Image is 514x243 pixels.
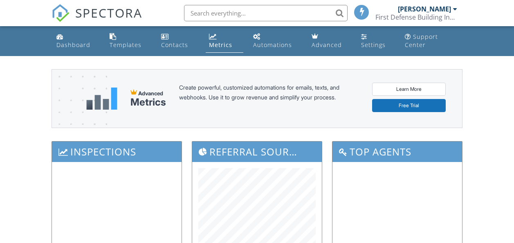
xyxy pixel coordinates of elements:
a: Support Center [402,29,461,53]
div: First Defense Building Inspection [375,13,457,21]
span: Advanced [138,90,163,97]
h3: Referral Sources [192,142,322,162]
a: Settings [358,29,395,53]
a: Learn More [372,83,446,96]
a: Free Trial [372,99,446,112]
a: Advanced [308,29,351,53]
h3: Top Agents [332,142,462,162]
img: metrics-aadfce2e17a16c02574e7fc40e4d6b8174baaf19895a402c862ea781aae8ef5b.svg [86,88,117,110]
div: Dashboard [56,41,90,49]
div: Advanced [312,41,342,49]
a: Metrics [206,29,243,53]
div: Templates [110,41,141,49]
a: Contacts [158,29,199,53]
a: Automations (Basic) [250,29,302,53]
h3: Inspections [52,142,182,162]
div: Support Center [405,33,438,49]
div: Create powerful, customized automations for emails, texts, and webhooks. Use it to grow revenue a... [179,83,359,115]
div: Settings [361,41,386,49]
img: The Best Home Inspection Software - Spectora [52,4,70,22]
div: Metrics [209,41,232,49]
div: [PERSON_NAME] [398,5,451,13]
span: SPECTORA [75,4,142,21]
div: Automations [253,41,292,49]
a: SPECTORA [52,11,142,28]
div: Metrics [130,97,166,108]
a: Dashboard [53,29,100,53]
img: advanced-banner-bg-f6ff0eecfa0ee76150a1dea9fec4b49f333892f74bc19f1b897a312d7a1b2ff3.png [52,70,107,160]
input: Search everything... [184,5,348,21]
div: Contacts [161,41,188,49]
a: Templates [106,29,151,53]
